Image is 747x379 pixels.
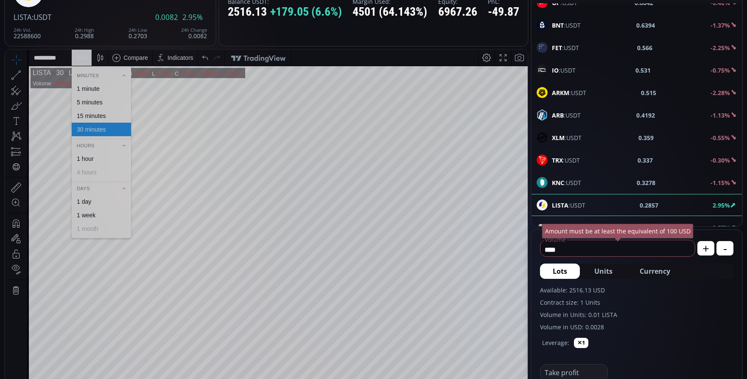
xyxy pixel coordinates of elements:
[49,31,70,37] div: 43.683K
[552,44,562,52] b: FET
[28,20,46,27] div: LISTA
[713,224,730,232] b: 2.57%
[72,176,93,182] div: 1 month
[638,133,654,142] b: 0.359
[181,28,207,39] div: 0.0082
[170,21,174,27] div: C
[72,106,89,112] div: 1 hour
[75,28,94,39] div: 0.2988
[542,338,569,347] label: Leverage:
[14,28,41,33] div: 24h Vol.
[72,36,95,42] div: 1 minute
[711,89,730,97] b: -2.28%
[127,21,144,27] div: 0.2866
[552,156,563,164] b: TRX
[552,111,564,119] b: ARB
[67,21,126,31] div: Minutes
[638,156,653,165] b: 0.337
[627,264,683,279] button: Currency
[72,149,86,155] div: 1 day
[181,28,207,33] div: 24h Change
[20,348,23,359] div: Hide Drawings Toolbar
[96,372,103,379] div: 1d
[552,133,582,142] span: :USDT
[552,43,579,52] span: :USDT
[552,111,581,120] span: :USDT
[270,6,342,19] span: +179.05 (6.6%)
[594,266,613,276] span: Units
[574,338,588,348] button: ✕1
[72,63,101,70] div: 15 minutes
[552,179,564,187] b: KNC
[637,178,655,187] b: 0.3278
[711,156,730,164] b: -0.30%
[14,12,32,22] span: LISTA
[32,12,51,22] span: :USDT
[84,372,90,379] div: 5d
[67,134,126,143] div: Days
[353,6,427,19] div: 4501 (64.143%)
[636,111,655,120] b: 0.4192
[711,44,730,52] b: -2.25%
[697,241,714,255] button: +
[711,179,730,187] b: -1.15%
[711,66,730,74] b: -0.75%
[129,28,147,39] div: 0.2703
[540,264,580,279] button: Lots
[71,5,82,11] div: 30 m
[553,266,567,276] span: Lots
[14,28,41,39] div: 22588600
[711,111,730,119] b: -1.13%
[711,21,730,29] b: -1.37%
[552,134,565,142] b: XLM
[637,43,652,52] b: 0.566
[59,20,78,27] div: Lista
[552,66,576,75] span: :USDT
[182,14,203,21] span: 2.95%
[228,6,342,19] div: 2516.13
[542,224,694,239] div: Amount must be at least the equivalent of 100 USD
[438,6,477,19] div: 6967.26
[31,372,37,379] div: 5y
[147,21,150,27] div: L
[711,134,730,142] b: -0.55%
[552,21,581,30] span: :USDT
[72,162,90,169] div: 1 week
[72,76,101,83] div: 30 minutes
[552,178,581,187] span: :USDT
[150,21,167,27] div: 0.2852
[43,372,49,379] div: 1y
[552,66,559,74] b: IO
[193,21,238,27] div: −0.0001 (−0.03%)
[67,91,126,101] div: Hours
[492,372,501,379] div: log
[540,310,733,319] label: Volume in Units: 0.01 LISTA
[640,266,670,276] span: Currency
[46,20,59,27] div: 30
[69,372,77,379] div: 1m
[129,28,147,33] div: 24h Low
[72,119,92,126] div: 4 hours
[540,323,733,331] label: Volume in USD: 0.0028
[582,264,625,279] button: Units
[552,21,564,29] b: BNT
[636,21,655,30] b: 0.6394
[28,31,46,37] div: Volume
[540,286,733,295] label: Available: 2516.13 USD
[426,372,467,379] span: 05:38:34 (UTC)
[540,298,733,307] label: Contract size: 1 Units
[75,28,94,33] div: 24h High
[552,88,586,97] span: :USDT
[635,66,651,75] b: 0.531
[639,223,654,232] b: 0.279
[641,88,656,97] b: 0.515
[716,241,733,255] button: -
[552,156,580,165] span: :USDT
[55,372,63,379] div: 3m
[552,223,580,232] span: :USDT
[162,5,188,11] div: Indicators
[155,14,178,21] span: 0.0082
[8,113,14,121] div: 
[174,21,191,27] div: 0.2857
[506,372,518,379] div: auto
